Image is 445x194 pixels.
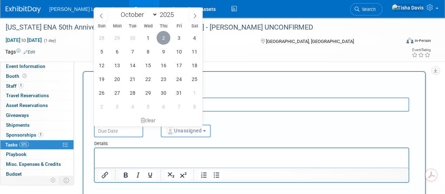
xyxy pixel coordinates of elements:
[94,125,143,137] input: Due Date
[94,98,409,112] input: Name of task or a short description
[172,100,186,113] span: November 7, 2025
[59,176,74,185] td: Toggle Event Tabs
[6,63,45,69] span: Event Information
[0,169,74,179] a: Budget
[47,176,59,185] td: Personalize Event Tab Strip
[266,39,354,44] span: [GEOGRAPHIC_DATA], [GEOGRAPHIC_DATA]
[157,31,170,45] span: October 2, 2025
[110,86,124,100] span: October 27, 2025
[141,58,155,72] span: October 15, 2025
[171,24,187,29] span: Fri
[95,148,408,168] iframe: Rich Text Area
[144,170,156,180] button: Underline
[20,37,27,43] span: to
[126,72,139,86] span: October 21, 2025
[6,151,26,157] span: Playbook
[94,137,409,148] div: Details
[6,93,49,98] span: Travel Reservations
[95,45,108,58] span: October 5, 2025
[0,130,74,140] a: Sponsorships1
[126,58,139,72] span: October 14, 2025
[0,120,74,130] a: Shipments
[6,171,22,177] span: Budget
[43,38,56,43] span: (1 day)
[99,170,111,180] button: Insert/edit link
[0,111,74,120] a: Giveaways
[110,31,124,45] span: September 29, 2025
[412,48,431,52] div: Event Rating
[210,170,222,180] button: Bullet list
[110,45,124,58] span: October 6, 2025
[0,150,74,159] a: Playbook
[24,50,35,55] a: Edit
[141,100,155,113] span: November 5, 2025
[6,73,28,79] span: Booth
[140,24,156,29] span: Wed
[117,10,158,19] select: Month
[161,125,211,137] button: Unassigned
[172,86,186,100] span: October 31, 2025
[94,79,409,87] div: New Task
[0,91,74,100] a: Travel Reservations
[172,72,186,86] span: October 24, 2025
[172,31,186,45] span: October 3, 2025
[110,72,124,86] span: October 20, 2025
[0,101,74,110] a: Asset Reservations
[392,4,424,12] img: Tisha Davis
[141,45,155,58] span: October 8, 2025
[110,58,124,72] span: October 13, 2025
[95,100,108,113] span: November 2, 2025
[0,71,74,81] a: Booth
[21,73,28,79] span: Booth not reserved yet
[6,102,48,108] span: Asset Reservations
[187,45,201,58] span: October 11, 2025
[120,170,132,180] button: Bold
[141,31,155,45] span: October 1, 2025
[187,100,201,113] span: November 8, 2025
[0,159,74,169] a: Misc. Expenses & Credits
[0,81,74,91] a: Staff1
[94,114,202,126] div: clear
[350,3,382,15] a: Search
[157,58,170,72] span: October 16, 2025
[187,58,201,72] span: October 18, 2025
[0,62,74,71] a: Event Information
[5,48,35,55] td: Tags
[126,86,139,100] span: October 28, 2025
[19,142,29,147] span: 50%
[157,45,170,58] span: October 9, 2025
[6,122,30,128] span: Shipments
[406,38,413,43] img: Format-Inperson.png
[18,83,24,88] span: 1
[187,31,201,45] span: October 4, 2025
[6,132,43,138] span: Sponsorships
[187,24,202,29] span: Sat
[165,170,177,180] button: Subscript
[172,58,186,72] span: October 17, 2025
[5,142,29,148] span: Tasks
[157,72,170,86] span: October 23, 2025
[94,90,409,98] div: Short Description
[157,86,170,100] span: October 30, 2025
[95,58,108,72] span: October 12, 2025
[157,100,170,113] span: November 6, 2025
[126,31,139,45] span: September 30, 2025
[110,100,124,113] span: November 3, 2025
[414,38,431,43] div: In-Person
[5,37,42,43] span: [DATE] [DATE]
[126,100,139,113] span: November 4, 2025
[0,140,74,150] a: Tasks50%
[187,72,201,86] span: October 25, 2025
[132,170,144,180] button: Italic
[187,86,201,100] span: November 1, 2025
[166,128,202,133] span: Unassigned
[94,24,109,29] span: Sun
[172,45,186,58] span: October 10, 2025
[6,112,29,118] span: Giveaways
[360,7,376,12] span: Search
[198,170,210,180] button: Numbered list
[141,72,155,86] span: October 22, 2025
[126,45,139,58] span: October 7, 2025
[6,6,41,13] img: ExhibitDay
